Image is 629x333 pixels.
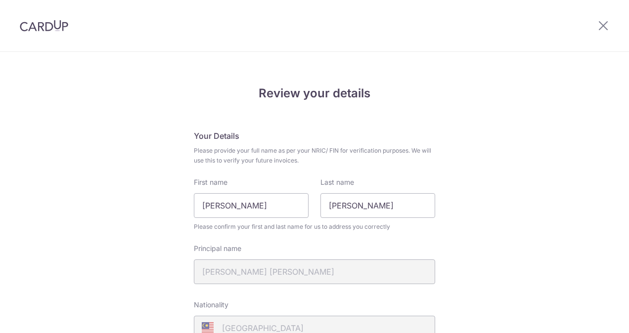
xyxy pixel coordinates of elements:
[194,300,228,310] label: Nationality
[20,20,68,32] img: CardUp
[194,177,227,187] label: First name
[194,244,241,253] label: Principal name
[320,177,354,187] label: Last name
[194,222,435,232] span: Please confirm your first and last name for us to address you correctly
[194,84,435,102] h4: Review your details
[194,193,309,218] input: First Name
[320,193,435,218] input: Last name
[194,130,435,142] h5: Your Details
[194,146,435,166] span: Please provide your full name as per your NRIC/ FIN for verification purposes. We will use this t...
